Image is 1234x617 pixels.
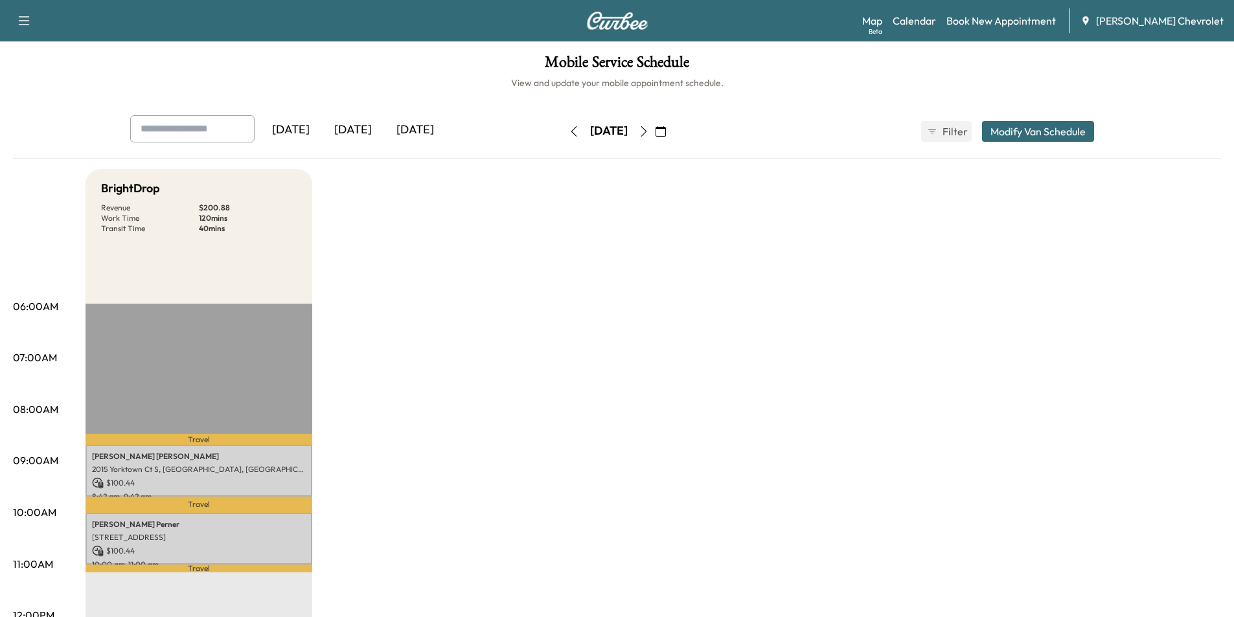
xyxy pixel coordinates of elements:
p: Travel [86,565,312,572]
div: [DATE] [260,115,322,145]
p: 11:00AM [13,556,53,572]
h5: BrightDrop [101,179,160,197]
a: Calendar [893,13,936,28]
button: Modify Van Schedule [982,121,1094,142]
p: Revenue [101,203,199,213]
p: [STREET_ADDRESS] [92,532,306,543]
p: Travel [86,497,312,512]
p: Transit Time [101,223,199,234]
div: [DATE] [384,115,446,145]
a: MapBeta [862,13,882,28]
p: [PERSON_NAME] [PERSON_NAME] [92,451,306,462]
div: [DATE] [322,115,384,145]
button: Filter [921,121,972,142]
p: 06:00AM [13,298,58,314]
p: 07:00AM [13,350,57,365]
img: Curbee Logo [586,12,648,30]
a: Book New Appointment [946,13,1056,28]
p: 2015 Yorktown Ct S, [GEOGRAPHIC_DATA], [GEOGRAPHIC_DATA] [92,464,306,475]
div: Beta [869,27,882,36]
p: 40 mins [199,223,297,234]
span: [PERSON_NAME] Chevrolet [1096,13,1224,28]
p: $ 100.44 [92,545,306,557]
p: Travel [86,434,312,444]
p: 08:00AM [13,401,58,417]
p: Work Time [101,213,199,223]
p: 10:00AM [13,504,56,520]
p: $ 100.44 [92,477,306,489]
span: Filter [943,124,966,139]
p: [PERSON_NAME] Perner [92,519,306,530]
p: $ 200.88 [199,203,297,213]
p: 120 mins [199,213,297,223]
p: 8:42 am - 9:42 am [92,491,306,502]
h1: Mobile Service Schedule [13,54,1221,76]
p: 09:00AM [13,453,58,468]
p: 10:00 am - 11:00 am [92,559,306,570]
h6: View and update your mobile appointment schedule. [13,76,1221,89]
div: [DATE] [590,123,628,139]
